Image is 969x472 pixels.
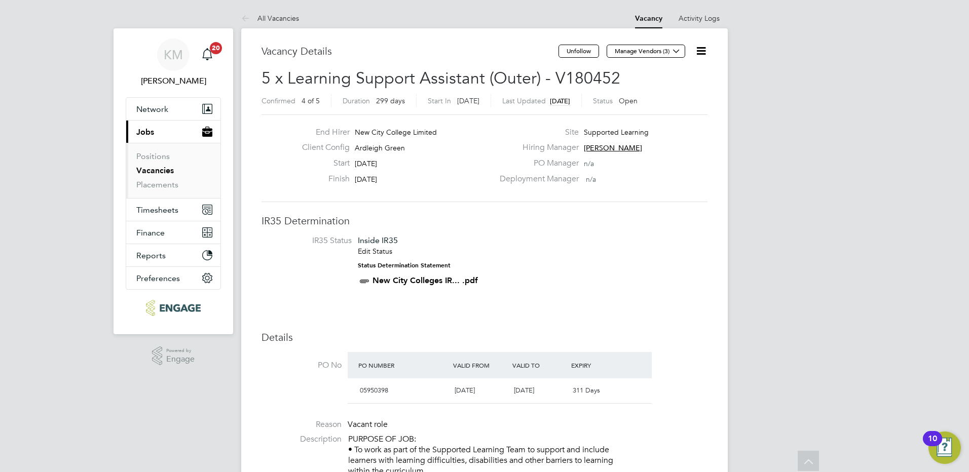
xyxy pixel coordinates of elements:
[635,14,662,23] a: Vacancy
[126,121,220,143] button: Jobs
[262,96,295,105] label: Confirmed
[262,214,707,227] h3: IR35 Determination
[358,247,392,256] a: Edit Status
[136,273,180,283] span: Preferences
[272,235,352,246] label: IR35 Status
[136,127,154,137] span: Jobs
[136,205,178,215] span: Timesheets
[126,199,220,221] button: Timesheets
[428,96,451,105] label: Start In
[356,356,451,374] div: PO Number
[550,97,570,105] span: [DATE]
[126,221,220,244] button: Finance
[494,158,579,169] label: PO Manager
[262,68,620,88] span: 5 x Learning Support Assistant (Outer) - V180452
[355,143,405,152] span: Ardleigh Green
[294,127,350,138] label: End Hirer
[586,175,596,184] span: n/a
[136,251,166,260] span: Reports
[494,127,579,138] label: Site
[302,96,320,105] span: 4 of 5
[126,143,220,198] div: Jobs
[126,38,221,87] a: KM[PERSON_NAME]
[358,235,398,245] span: Inside IR35
[152,346,195,366] a: Powered byEngage
[573,386,600,395] span: 311 Days
[294,142,350,153] label: Client Config
[126,98,220,120] button: Network
[294,158,350,169] label: Start
[360,386,388,395] span: 05950398
[928,439,937,452] div: 10
[262,45,558,58] h3: Vacancy Details
[348,419,388,429] span: Vacant role
[164,48,183,61] span: KM
[584,128,649,137] span: Supported Learning
[607,45,685,58] button: Manage Vendors (3)
[197,38,217,71] a: 20
[593,96,613,105] label: Status
[166,346,195,355] span: Powered by
[294,174,350,184] label: Finish
[558,45,599,58] button: Unfollow
[584,159,594,168] span: n/a
[494,174,579,184] label: Deployment Manager
[126,267,220,289] button: Preferences
[376,96,405,105] span: 299 days
[126,300,221,316] a: Go to home page
[584,143,642,152] span: [PERSON_NAME]
[262,331,707,344] h3: Details
[136,180,178,189] a: Placements
[126,75,221,87] span: Karen Marcelline
[679,14,720,23] a: Activity Logs
[136,104,168,114] span: Network
[355,159,377,168] span: [DATE]
[455,386,475,395] span: [DATE]
[569,356,628,374] div: Expiry
[114,28,233,334] nav: Main navigation
[358,262,451,269] strong: Status Determination Statement
[355,128,437,137] span: New City College Limited
[457,96,479,105] span: [DATE]
[136,151,170,161] a: Positions
[136,166,174,175] a: Vacancies
[502,96,546,105] label: Last Updated
[166,355,195,364] span: Engage
[355,175,377,184] span: [DATE]
[510,356,569,374] div: Valid To
[262,434,342,445] label: Description
[136,228,165,238] span: Finance
[928,431,961,464] button: Open Resource Center, 10 new notifications
[619,96,638,105] span: Open
[241,14,299,23] a: All Vacancies
[126,244,220,266] button: Reports
[262,360,342,371] label: PO No
[451,356,510,374] div: Valid From
[514,386,534,395] span: [DATE]
[372,276,478,285] a: New City Colleges IR... .pdf
[343,96,370,105] label: Duration
[146,300,200,316] img: ncclondon-logo-retina.png
[262,419,342,430] label: Reason
[210,42,222,54] span: 20
[494,142,579,153] label: Hiring Manager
